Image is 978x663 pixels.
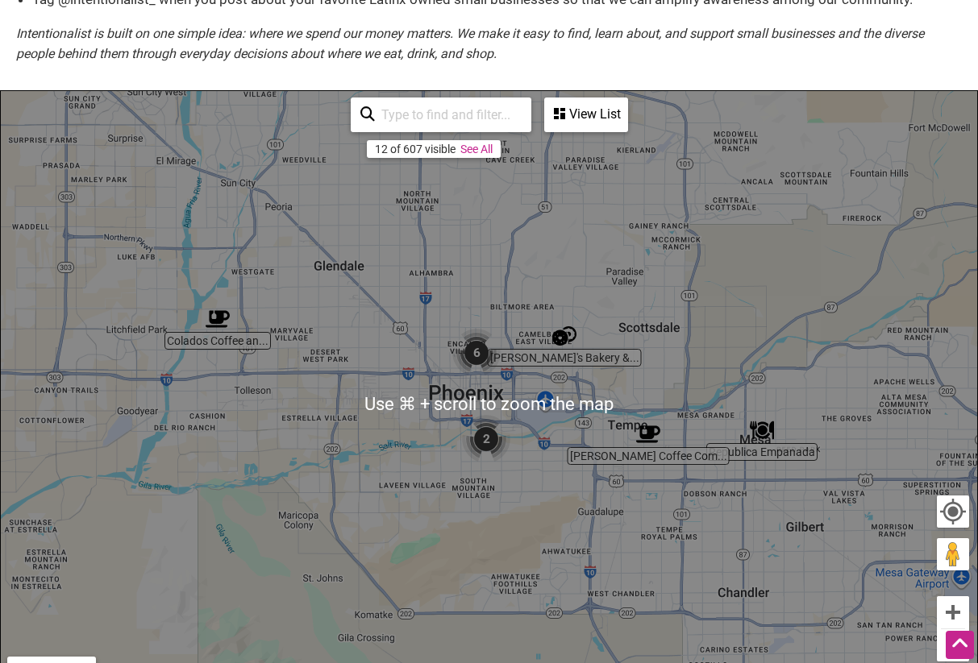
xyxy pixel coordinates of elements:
em: Intentionalist is built on one simple idea: where we spend our money matters. We make it easy to ... [16,26,924,62]
div: 6 [452,329,501,377]
button: Zoom in [937,596,969,628]
div: Type to search and filter [351,97,531,132]
div: 2 [462,415,510,463]
div: Cortez Coffee Company [636,422,660,446]
div: Jewel's Bakery & Cafe [552,324,576,348]
button: Your Location [937,495,969,528]
div: 12 of 607 visible [375,143,456,155]
div: Scroll Back to Top [946,631,974,659]
div: View List [546,99,626,130]
button: Zoom out [937,629,969,661]
div: Colados Coffee and Crepes [206,307,230,331]
div: Republica Empanada [750,418,774,442]
button: Drag Pegman onto the map to open Street View [937,538,969,570]
div: See a list of the visible businesses [544,97,628,132]
input: Type to find and filter... [375,99,522,131]
a: See All [460,143,493,155]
